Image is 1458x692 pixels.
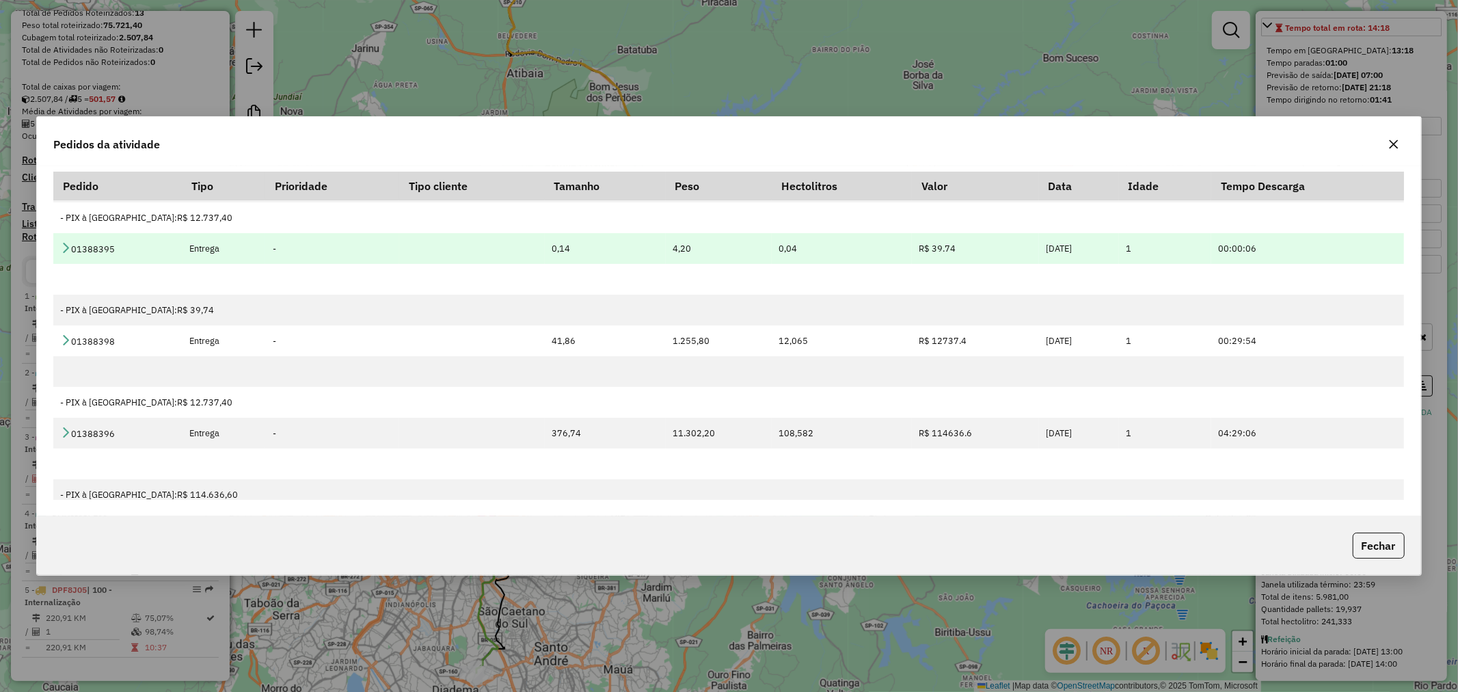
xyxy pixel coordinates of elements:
span: R$ 114.636,60 [177,489,238,501]
td: 01388395 [53,233,182,264]
span: R$ 12.737,40 [177,212,232,224]
td: 41,86 [545,325,666,356]
td: 4,20 [666,233,772,264]
span: R$ 12.737,40 [177,397,232,408]
th: Idade [1119,172,1212,200]
th: Pedido [53,172,182,200]
td: 04:29:06 [1211,418,1404,449]
span: 0,04 [779,243,798,254]
td: 01388396 [53,418,182,449]
th: Valor [912,172,1039,200]
span: Entrega [189,427,219,439]
div: - PIX à [GEOGRAPHIC_DATA]: [60,488,1396,501]
td: R$ 39.74 [912,233,1039,264]
td: 00:00:06 [1211,233,1404,264]
td: 00:29:54 [1211,325,1404,356]
td: - [265,418,399,449]
button: Fechar [1353,533,1405,559]
th: Tempo Descarga [1211,172,1404,200]
span: 12,065 [779,335,809,347]
td: [DATE] [1039,233,1119,264]
span: Pedidos da atividade [53,136,160,152]
td: [DATE] [1039,418,1119,449]
td: R$ 114636.6 [912,418,1039,449]
td: R$ 12737.4 [912,325,1039,356]
td: 0,14 [545,233,666,264]
td: - [265,233,399,264]
td: 11.302,20 [666,418,772,449]
span: Entrega [189,243,219,254]
div: - PIX à [GEOGRAPHIC_DATA]: [60,304,1396,317]
th: Tamanho [545,172,666,200]
td: 01388398 [53,325,182,356]
td: - [265,325,399,356]
td: 1 [1119,325,1212,356]
div: - PIX à [GEOGRAPHIC_DATA]: [60,211,1396,224]
td: 1 [1119,233,1212,264]
td: 1.255,80 [666,325,772,356]
th: Peso [666,172,772,200]
td: 1 [1119,418,1212,449]
span: R$ 39,74 [177,304,214,316]
td: 376,74 [545,418,666,449]
td: [DATE] [1039,325,1119,356]
span: Entrega [189,335,219,347]
th: Hectolitros [772,172,912,200]
div: - PIX à [GEOGRAPHIC_DATA]: [60,396,1396,409]
th: Tipo cliente [399,172,545,200]
span: 108,582 [779,427,814,439]
th: Data [1039,172,1119,200]
th: Tipo [183,172,266,200]
th: Prioridade [265,172,399,200]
